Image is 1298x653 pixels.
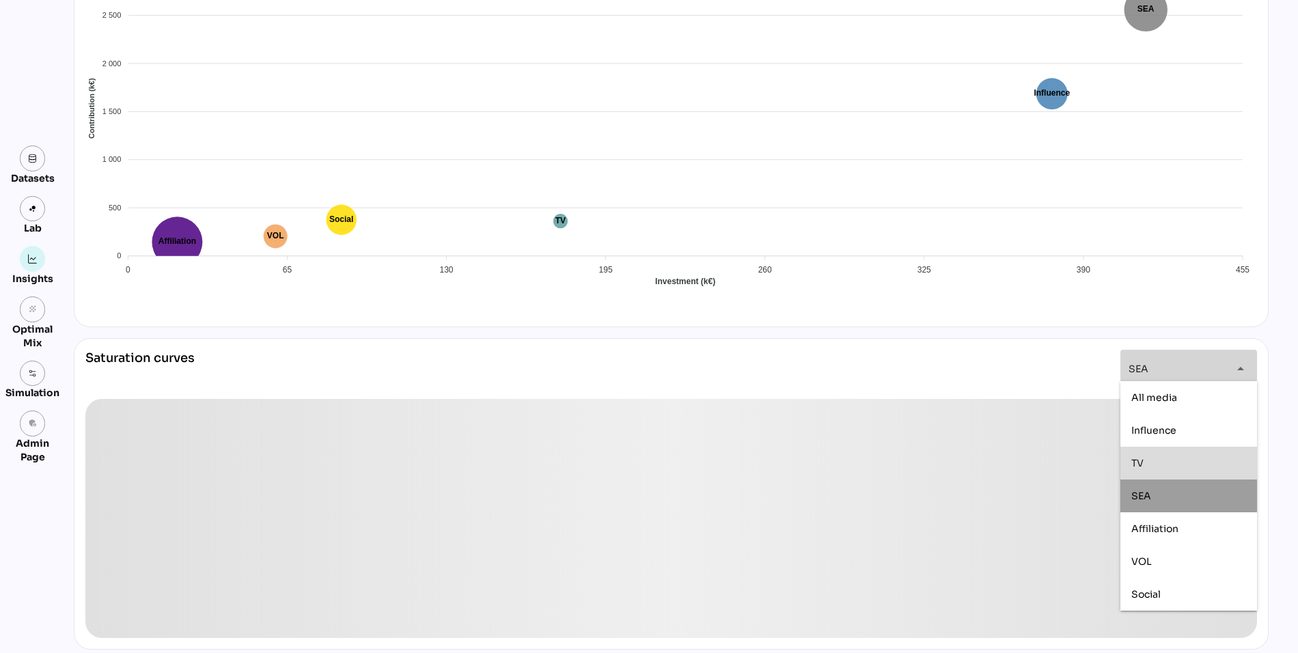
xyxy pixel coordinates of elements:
tspan: 1 000 [102,155,122,163]
tspan: 390 [1077,265,1090,275]
img: data.svg [28,154,38,163]
tspan: 325 [917,265,931,275]
div: Saturation curves [85,350,195,388]
span: VOL [1131,555,1152,568]
div: Simulation [5,386,59,400]
span: SEA [1129,363,1148,375]
i: grain [28,305,38,314]
img: graph.svg [28,254,38,264]
img: settings.svg [28,369,38,378]
div: Lab [18,221,48,235]
tspan: 130 [439,265,453,275]
tspan: 0 [126,265,130,275]
div: Insights [12,272,53,286]
span: Influence [1131,424,1176,436]
text: Investment (k€) [655,277,715,286]
div: Datasets [11,171,55,185]
span: All media [1131,391,1177,404]
i: admin_panel_settings [28,419,38,428]
span: Affiliation [1131,523,1178,535]
tspan: 65 [283,265,292,275]
img: lab.svg [28,204,38,214]
tspan: 2 500 [102,11,122,19]
tspan: 0 [117,251,121,260]
tspan: 455 [1236,265,1249,275]
span: TV [1131,457,1144,469]
text: Contribution (k€) [87,78,96,139]
tspan: 500 [109,204,121,212]
tspan: 195 [599,265,613,275]
i: arrow_drop_down [1232,361,1249,377]
tspan: 260 [758,265,772,275]
span: Social [1131,588,1161,600]
div: Admin Page [5,436,59,464]
span: SEA [1131,490,1151,502]
tspan: 2 000 [102,59,122,68]
div: Optimal Mix [5,322,59,350]
tspan: 1 500 [102,107,122,115]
